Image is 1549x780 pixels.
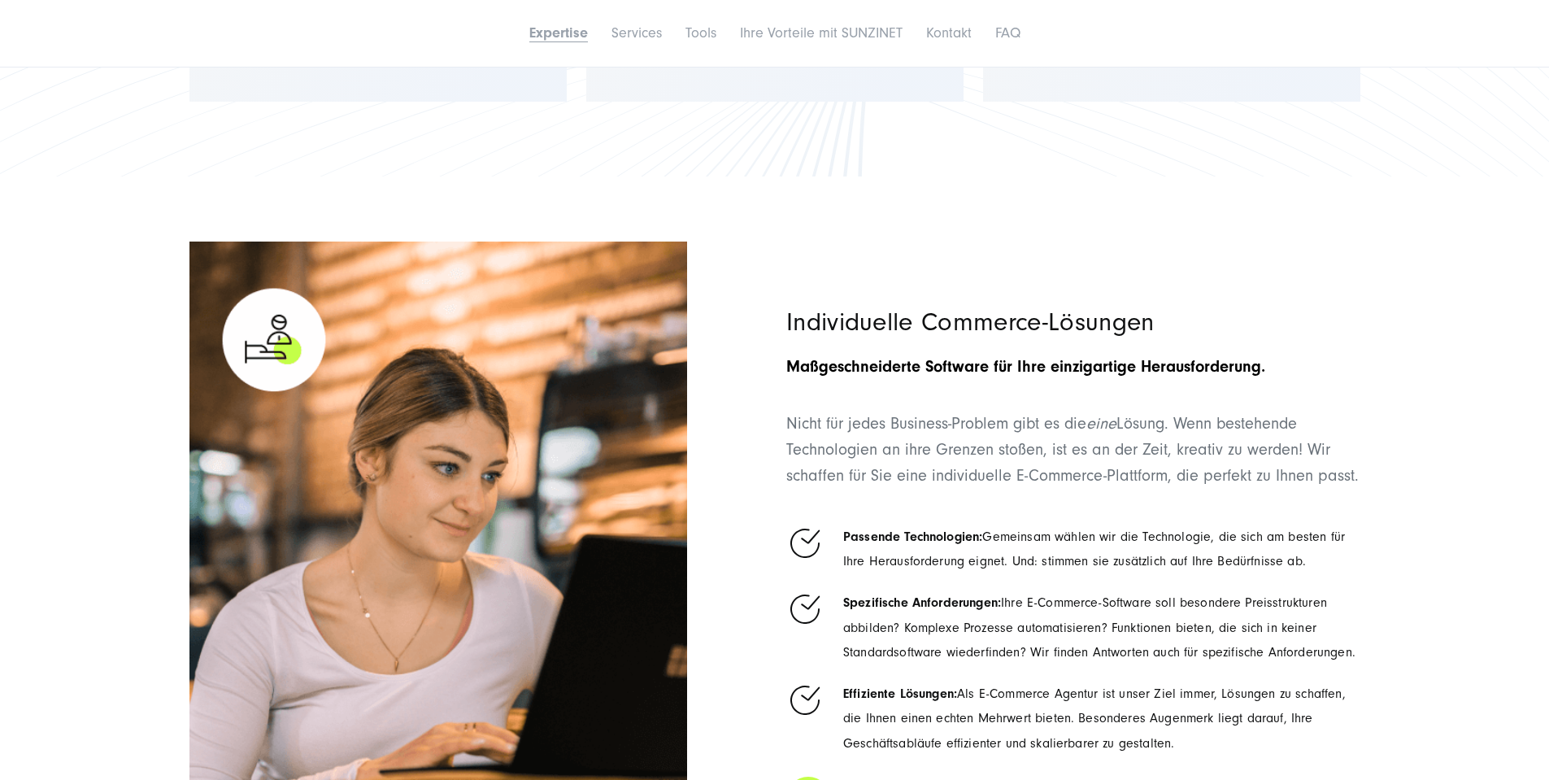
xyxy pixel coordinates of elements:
[529,24,588,41] a: Expertise
[786,525,1360,574] li: Gemeinsam wählen wir die Technologie, die sich am besten für Ihre Herausforderung eignet. Und: st...
[926,24,972,41] a: Kontakt
[843,686,957,701] strong: Effiziente Lösungen:
[995,24,1020,41] a: FAQ
[1086,415,1116,433] em: eine
[740,24,903,41] a: Ihre Vorteile mit SUNZINET
[611,24,662,41] a: Services
[786,357,1265,376] strong: Maßgeschneiderte Software für Ihre einzigartige Herausforderung.
[786,411,1360,489] p: Nicht für jedes Business-Problem gibt es die Lösung. Wenn bestehende Technologien an ihre Grenzen...
[786,307,1360,338] h3: Individuelle Commerce-Lösungen
[685,24,716,41] a: Tools
[786,682,1360,756] li: Als E-Commerce Agentur ist unser Ziel immer, Lösungen zu schaffen, die Ihnen einen echten Mehrwer...
[786,590,1360,665] li: Ihre E-Commerce-Software soll besondere Preisstrukturen abbilden? Komplexe Prozesse automatisiere...
[843,529,983,544] strong: Passende Technologien:
[843,595,1001,610] strong: Spezifische Anforderungen:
